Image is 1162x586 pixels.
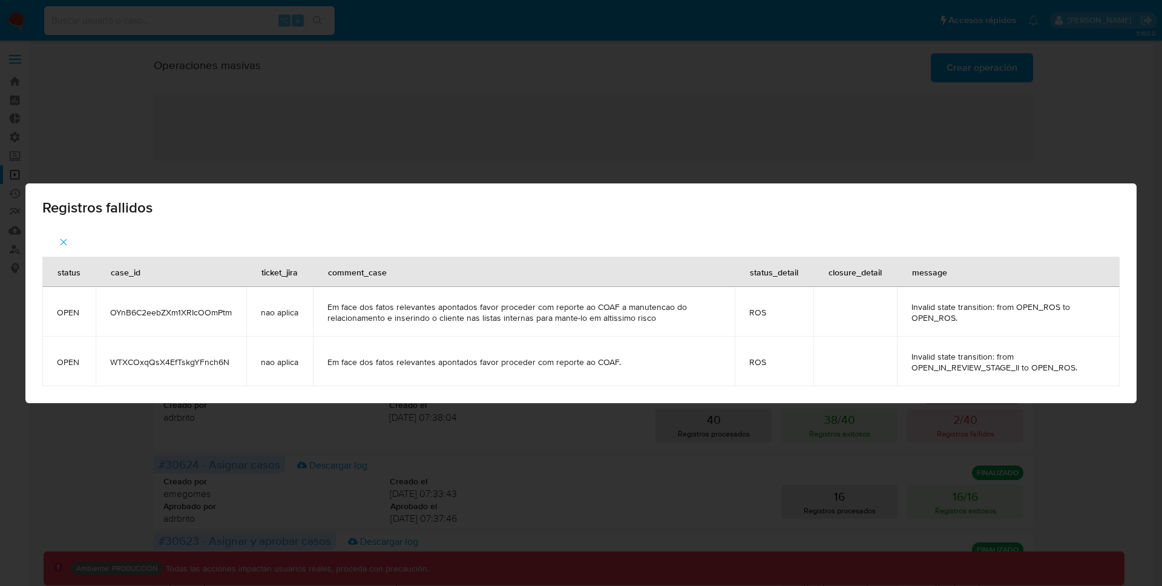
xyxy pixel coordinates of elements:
[261,357,298,367] span: nao aplica
[749,307,799,318] span: ROS
[898,257,962,286] div: message
[57,307,81,318] span: OPEN
[911,301,1105,323] span: Invalid state transition: from OPEN_ROS to OPEN_ROS.
[814,257,896,286] div: closure_detail
[57,357,81,367] span: OPEN
[749,357,799,367] span: ROS
[96,257,155,286] div: case_id
[327,357,720,367] span: Em face dos fatos relevantes apontados favor proceder com reporte ao COAF.
[247,257,312,286] div: ticket_jira
[327,301,720,323] span: Em face dos fatos relevantes apontados favor proceder com reporte ao COAF a manutencao do relacio...
[43,257,95,286] div: status
[110,307,232,318] span: OYnB6C2eebZXm1XRIcOOmPtm
[735,257,813,286] div: status_detail
[313,257,401,286] div: comment_case
[261,307,298,318] span: nao aplica
[42,200,1120,215] span: Registros fallidos
[911,351,1105,373] span: Invalid state transition: from OPEN_IN_REVIEW_STAGE_II to OPEN_ROS.
[110,357,232,367] span: WTXCOxqQsX4EfTskgYFnch6N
